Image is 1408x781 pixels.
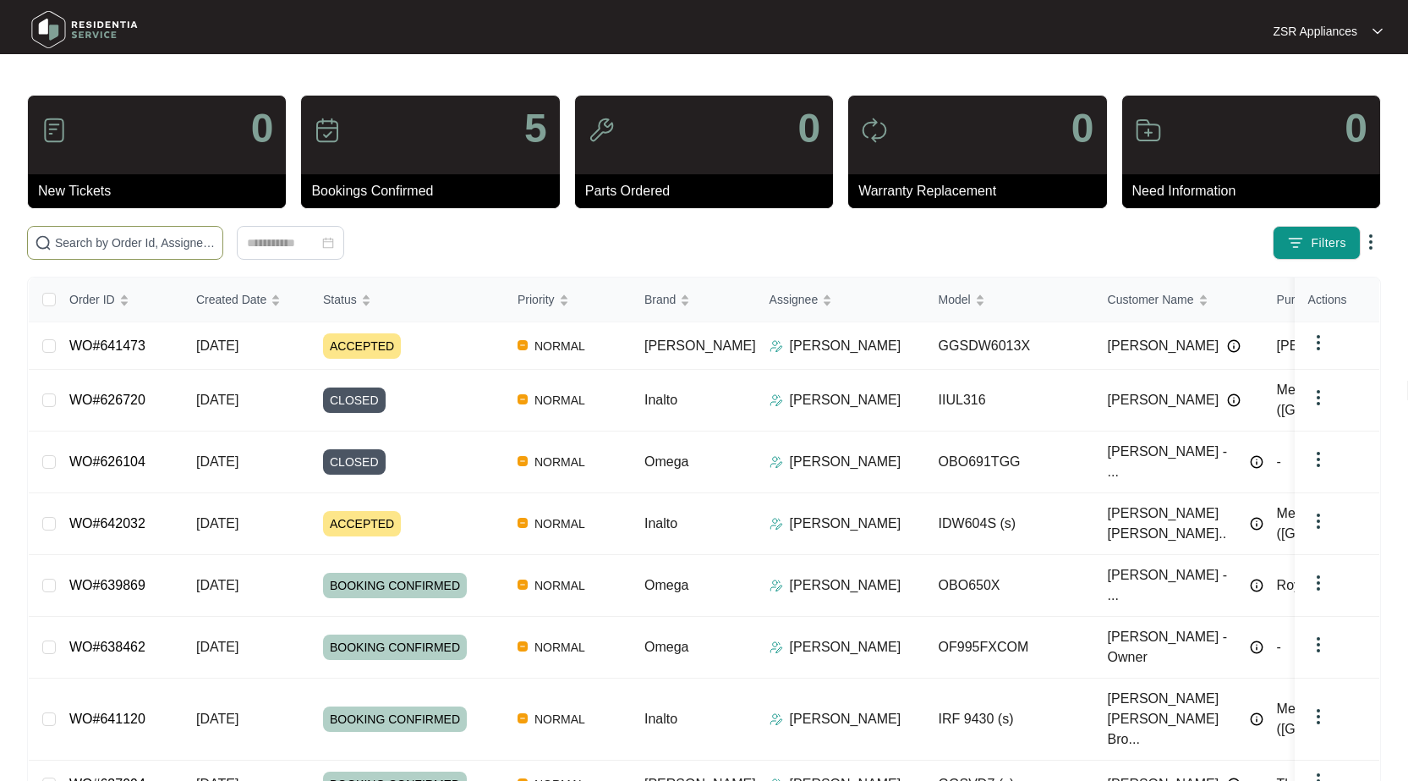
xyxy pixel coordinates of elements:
span: [PERSON_NAME] [PERSON_NAME] Bro... [1108,689,1241,750]
p: ZSR Appliances [1273,23,1357,40]
p: [PERSON_NAME] [790,336,901,356]
th: Assignee [756,278,925,322]
img: residentia service logo [25,4,144,55]
p: [PERSON_NAME] [790,390,901,410]
span: Omega [644,640,688,654]
img: Assigner Icon [770,339,783,353]
span: - [1277,454,1281,469]
img: Assigner Icon [770,393,783,407]
img: icon [588,117,615,144]
img: Vercel Logo [518,641,528,652]
span: [DATE] [196,393,238,407]
img: dropdown arrow [1308,635,1329,655]
span: ACCEPTED [323,333,401,359]
th: Brand [631,278,756,322]
span: Order ID [69,290,115,309]
span: Inalto [644,393,677,407]
span: [DATE] [196,338,238,353]
span: BOOKING CONFIRMED [323,635,467,660]
span: NORMAL [528,514,592,534]
p: Bookings Confirmed [311,181,559,201]
span: Brand [644,290,676,309]
p: [PERSON_NAME] [790,575,901,596]
img: Vercel Logo [518,518,528,528]
a: WO#639869 [69,578,145,592]
span: NORMAL [528,336,592,356]
input: Search by Order Id, Assignee Name, Customer Name, Brand and Model [55,234,216,252]
img: icon [41,117,68,144]
a: WO#641120 [69,712,145,726]
td: OBO650X [925,555,1094,617]
span: [PERSON_NAME] - Owner [1108,627,1241,668]
img: Info icon [1227,339,1241,353]
span: NORMAL [528,709,592,729]
img: dropdown arrow [1308,707,1329,727]
th: Order ID [56,278,183,322]
img: search-icon [35,234,52,251]
span: BOOKING CONFIRMED [323,573,467,598]
a: WO#641473 [69,338,145,353]
span: Purchased From [1277,290,1364,309]
span: ACCEPTED [323,511,401,536]
span: Omega [644,578,688,592]
th: Status [310,278,504,322]
img: Vercel Logo [518,340,528,350]
span: CLOSED [323,449,386,475]
img: dropdown arrow [1308,511,1329,531]
span: [PERSON_NAME] [644,338,756,353]
img: dropdown arrow [1308,333,1329,353]
span: Status [323,290,357,309]
img: dropdown arrow [1308,573,1329,593]
th: Priority [504,278,631,322]
img: Info icon [1250,517,1263,531]
span: [PERSON_NAME] - ... [1108,442,1241,482]
span: [DATE] [196,578,238,592]
img: Info icon [1250,579,1263,592]
img: Info icon [1227,393,1241,407]
p: 5 [524,108,547,149]
p: New Tickets [38,181,286,201]
p: 0 [1345,108,1367,149]
span: [DATE] [196,516,238,531]
img: Assigner Icon [770,455,783,469]
span: NORMAL [528,452,592,472]
span: [DATE] [196,454,238,469]
span: Created Date [196,290,266,309]
img: Vercel Logo [518,394,528,404]
p: [PERSON_NAME] [790,514,901,534]
th: Actions [1295,278,1379,322]
a: WO#642032 [69,516,145,531]
td: OBO691TGG [925,432,1094,493]
p: Warranty Replacement [858,181,1106,201]
img: dropdown arrow [1308,449,1329,470]
img: filter icon [1287,234,1304,251]
span: Inalto [644,516,677,531]
span: [PERSON_NAME] [1277,338,1389,353]
span: Royston Homes [1277,578,1373,592]
img: dropdown arrow [1308,388,1329,408]
a: WO#626104 [69,454,145,469]
span: Omega [644,454,688,469]
button: filter iconFilters [1273,226,1361,260]
span: NORMAL [528,390,592,410]
img: Info icon [1250,641,1263,654]
img: Info icon [1250,455,1263,469]
img: Assigner Icon [770,641,783,654]
a: WO#626720 [69,393,145,407]
th: Created Date [183,278,310,322]
span: [PERSON_NAME] - ... [1108,565,1241,606]
p: [PERSON_NAME] [790,452,901,472]
td: IIUL316 [925,370,1094,432]
img: Vercel Logo [518,713,528,723]
img: dropdown arrow [1361,232,1381,252]
span: Inalto [644,712,677,726]
span: CLOSED [323,388,386,413]
td: OF995FXCOM [925,617,1094,679]
span: [DATE] [196,712,238,726]
td: IRF 9430 (s) [925,679,1094,761]
span: BOOKING CONFIRMED [323,707,467,732]
td: IDW604S (s) [925,493,1094,555]
span: [PERSON_NAME] [1108,390,1219,410]
img: icon [1135,117,1162,144]
span: Filters [1311,234,1346,252]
